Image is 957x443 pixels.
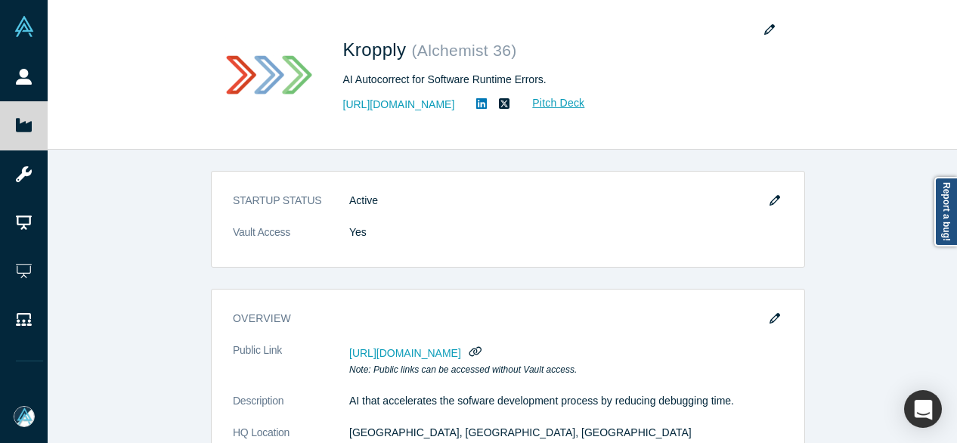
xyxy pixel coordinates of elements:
[411,42,516,59] small: ( Alchemist 36 )
[233,311,762,327] h3: overview
[343,39,412,60] span: Kropply
[516,94,585,112] a: Pitch Deck
[349,425,783,441] dd: [GEOGRAPHIC_DATA], [GEOGRAPHIC_DATA], [GEOGRAPHIC_DATA]
[349,364,577,375] em: Note: Public links can be accessed without Vault access.
[233,225,349,256] dt: Vault Access
[233,393,349,425] dt: Description
[349,225,783,240] dd: Yes
[343,97,455,113] a: [URL][DOMAIN_NAME]
[14,406,35,427] img: Mia Scott's Account
[14,16,35,37] img: Alchemist Vault Logo
[343,72,767,88] div: AI Autocorrect for Software Runtime Errors.
[216,22,322,128] img: Kropply's Logo
[233,342,282,358] span: Public Link
[349,193,783,209] dd: Active
[349,393,783,409] p: AI that accelerates the sofware development process by reducing debugging time.
[233,193,349,225] dt: STARTUP STATUS
[934,177,957,246] a: Report a bug!
[349,347,461,359] span: [URL][DOMAIN_NAME]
